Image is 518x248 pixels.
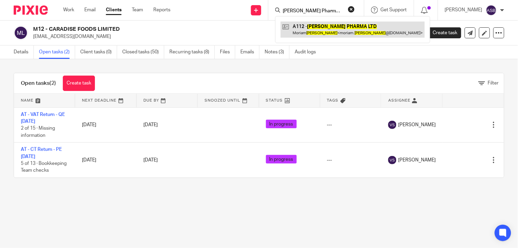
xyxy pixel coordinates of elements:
[21,126,55,138] span: 2 of 15 · Missing information
[143,122,158,127] span: [DATE]
[21,161,67,173] span: 5 of 13 · Bookkeeping Team checks
[169,45,215,59] a: Recurring tasks (8)
[80,45,117,59] a: Client tasks (0)
[14,26,28,40] img: svg%3E
[153,6,170,13] a: Reports
[21,147,62,159] a: AT - CT Return - PE [DATE]
[122,45,164,59] a: Closed tasks (50)
[205,99,240,102] span: Snoozed Until
[240,45,260,59] a: Emails
[266,155,297,164] span: In progress
[398,157,436,164] span: [PERSON_NAME]
[388,156,396,164] img: svg%3E
[106,6,122,13] a: Clients
[84,6,96,13] a: Email
[33,26,336,33] h2: M12 - CARADISE FOODS LIMITED
[295,45,321,59] a: Audit logs
[21,80,56,87] h1: Open tasks
[422,27,461,38] a: Create task
[266,99,283,102] span: Status
[220,45,235,59] a: Files
[327,157,375,164] div: ---
[381,8,407,12] span: Get Support
[266,120,297,128] span: In progress
[398,121,436,128] span: [PERSON_NAME]
[445,6,482,13] p: [PERSON_NAME]
[327,99,339,102] span: Tags
[63,76,95,91] a: Create task
[39,45,75,59] a: Open tasks (2)
[33,33,411,40] p: [EMAIL_ADDRESS][DOMAIN_NAME]
[63,6,74,13] a: Work
[348,6,355,13] button: Clear
[14,5,48,15] img: Pixie
[132,6,143,13] a: Team
[388,121,396,129] img: svg%3E
[75,143,136,178] td: [DATE]
[50,80,56,86] span: (2)
[488,81,499,86] span: Filter
[21,112,65,124] a: AT - VAT Return - QE [DATE]
[265,45,290,59] a: Notes (3)
[282,8,344,14] input: Search
[143,158,158,162] span: [DATE]
[327,121,375,128] div: ---
[14,45,34,59] a: Details
[486,5,497,16] img: svg%3E
[75,107,136,143] td: [DATE]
